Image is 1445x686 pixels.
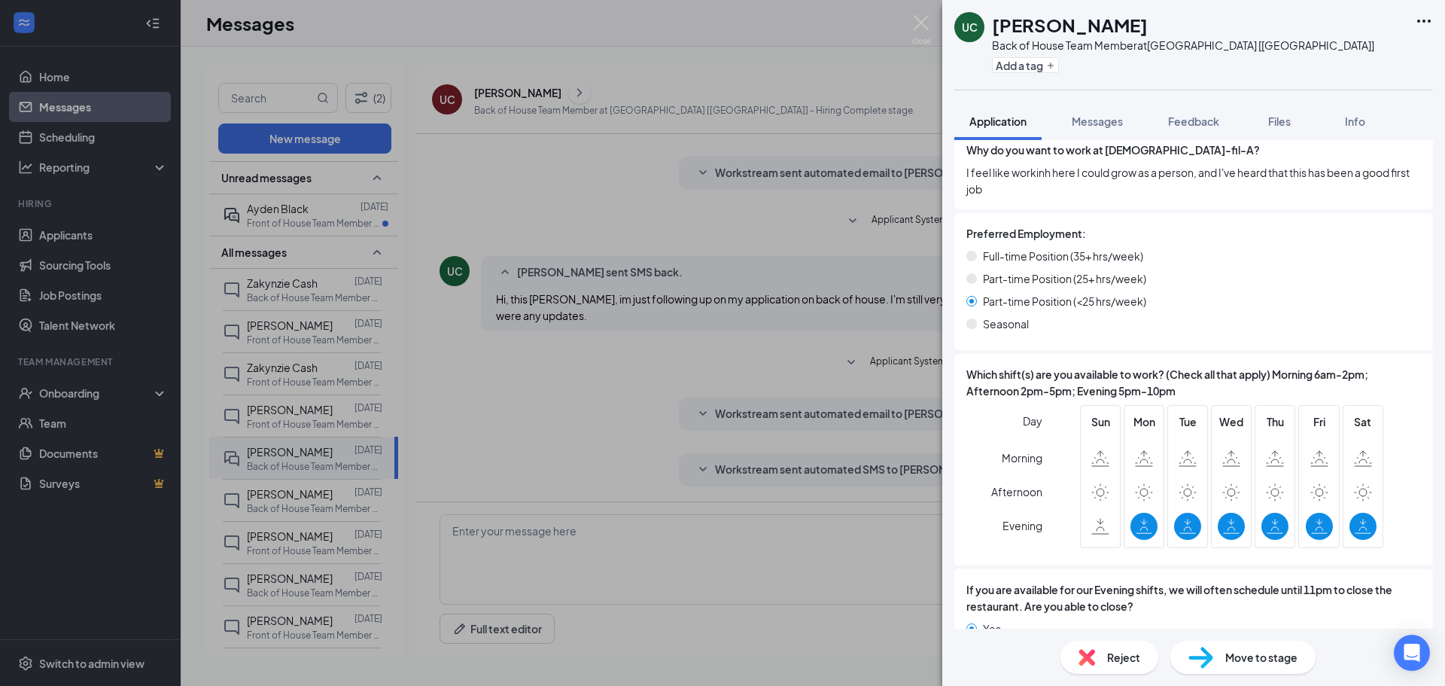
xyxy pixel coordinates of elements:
svg: Plus [1046,61,1055,70]
span: Part-time Position (25+ hrs/week) [983,270,1146,287]
span: Afternoon [991,478,1042,505]
span: Mon [1130,413,1158,430]
span: Move to stage [1225,649,1297,666]
span: Messages [1072,114,1123,128]
button: PlusAdd a tag [992,57,1059,73]
span: Wed [1218,413,1245,430]
span: Info [1345,114,1365,128]
span: Morning [1002,444,1042,471]
span: Sun [1087,413,1114,430]
span: Which shift(s) are you available to work? (Check all that apply) Morning 6am-2pm; Afternoon 2pm-5... [966,366,1421,399]
span: Part-time Position (<25 hrs/week) [983,293,1146,309]
span: If you are available for our Evening shifts, we will often schedule until 11pm to close the resta... [966,581,1421,614]
span: Fri [1306,413,1333,430]
span: Seasonal [983,316,1029,332]
div: UC [962,20,978,35]
span: Tue [1174,413,1201,430]
div: Open Intercom Messenger [1394,635,1430,671]
span: I feel like workinh here I could grow as a person, and I've heard that this has been a good first... [966,164,1421,197]
span: Thu [1261,413,1288,430]
span: Files [1268,114,1291,128]
span: Day [1023,413,1042,429]
svg: Ellipses [1415,12,1433,30]
span: Sat [1349,413,1377,430]
div: Back of House Team Member at [GEOGRAPHIC_DATA] [[GEOGRAPHIC_DATA]] [992,38,1374,53]
h1: [PERSON_NAME] [992,12,1148,38]
span: Preferred Employment: [966,225,1086,242]
span: Evening [1002,512,1042,539]
span: Why do you want to work at [DEMOGRAPHIC_DATA]-fil-A? [966,142,1260,158]
span: Full-time Position (35+ hrs/week) [983,248,1143,264]
span: Yes [983,620,1001,637]
span: Reject [1107,649,1140,666]
span: Feedback [1168,114,1219,128]
span: Application [969,114,1027,128]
